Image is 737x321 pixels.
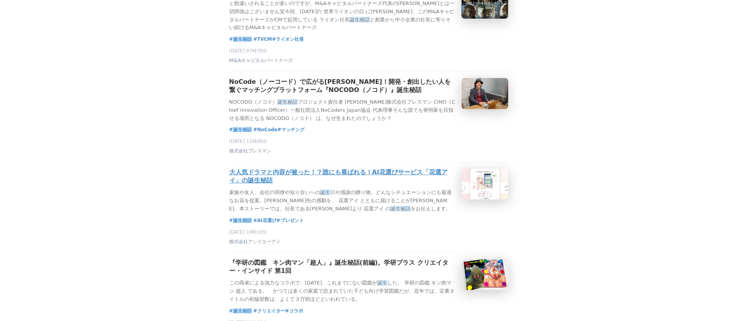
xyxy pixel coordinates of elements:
[229,259,455,275] h3: 『学研の図鑑 キン肉マン「超人」』誕生秘話(前編)。学研プラス クリエイター・インサイド 第1回
[272,35,304,43] a: #ライオン社長
[253,35,272,43] a: #TVCM
[242,308,252,314] em: 秘話
[253,307,285,315] a: #クリエイター
[229,98,455,122] p: NOCODO（ノコド） プロジェクト責任者 [PERSON_NAME]株式会社プレスマン CINO（Chief Innovation Officer）一般社団法人NoCoders Japan協会...
[390,206,401,212] em: 誕生
[229,60,293,65] a: M&Aキャピタルパートナーズ
[229,229,508,236] p: [DATE] 19時10分
[229,48,508,54] p: [DATE] 07時30分
[229,307,253,315] a: #誕生秘話
[229,168,508,213] a: 大人気ドラマと内容が被った！？誰にも喜ばれる！AI花選びサービス「花選アイ」の誕生秘話家族や友人、会社の同僚や知り合いへの誕生日や感謝の贈り物、どんなシチュエーションにも最適なお花を提案。[PE...
[229,138,508,145] p: [DATE] 11時06分
[242,218,252,223] em: 秘話
[229,189,455,213] p: 家族や友人、会社の同僚や知り合いへの 日や感謝の贈り物、どんなシチュエーションにも最適なお花を提案。[PERSON_NAME]先の感動を、 花選アイ とともに届けることが[PERSON_NAME...
[229,239,281,245] span: 株式会社アンドエーアイ
[360,17,370,23] em: 秘話
[233,127,242,132] em: 誕生
[229,307,253,315] span: #
[285,307,303,315] a: #コラボ
[229,35,253,43] a: #誕生秘話
[229,148,271,154] span: 株式会社プレスマン
[229,57,293,64] span: M&Aキャピタルパートナーズ
[229,78,508,122] a: NoCode（ノーコード）で広がる[PERSON_NAME]！開発・創出したい人を繋ぐマッチングプラットフォーム『NOCODO（ノコド）』誕生秘話NOCODO（ノコド）誕生秘話プロジェクト責任者...
[287,99,298,105] em: 秘話
[377,280,387,286] em: 誕生
[229,168,455,185] h3: 大人気ドラマと内容が被った！？誰にも喜ばれる！AI花選びサービス「花選アイ」の誕生秘話
[233,308,242,314] em: 誕生
[277,99,287,105] em: 誕生
[242,36,252,42] em: 秘話
[229,217,253,224] span: #
[229,150,271,156] a: 株式会社プレスマン
[401,206,411,212] em: 秘話
[229,35,253,43] span: #
[277,126,305,134] a: #マッチング
[320,189,330,195] em: 誕生
[229,126,253,134] span: #
[229,241,281,246] a: 株式会社アンドエーアイ
[229,126,253,134] a: #誕生秘話
[277,217,304,224] a: #プレゼント
[229,78,455,94] h3: NoCode（ノーコード）で広がる[PERSON_NAME]！開発・創出したい人を繋ぐマッチングプラットフォーム『NOCODO（ノコド）』誕生秘話
[229,217,253,224] a: #誕生秘話
[242,127,252,132] em: 秘話
[350,17,360,23] em: 誕生
[229,279,455,303] p: この両者による強力なコラボで、[DATE]、これまでにない図鑑が した。 学研の図鑑 キン肉マン 超人 である。 かつては多くの家庭で読まれていた子ども向け学習図鑑だが、近年では、定番タイトルの...
[253,126,277,134] a: #NoCode
[229,259,508,303] a: 『学研の図鑑 キン肉マン「超人」』誕生秘話(前編)。学研プラス クリエイター・インサイド 第1回この両者による強力なコラボで、[DATE]、これまでにない図鑑が誕生した。 学研の図鑑 キン肉マン...
[233,218,242,223] em: 誕生
[253,217,277,224] a: #AI花選び
[233,36,242,42] em: 誕生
